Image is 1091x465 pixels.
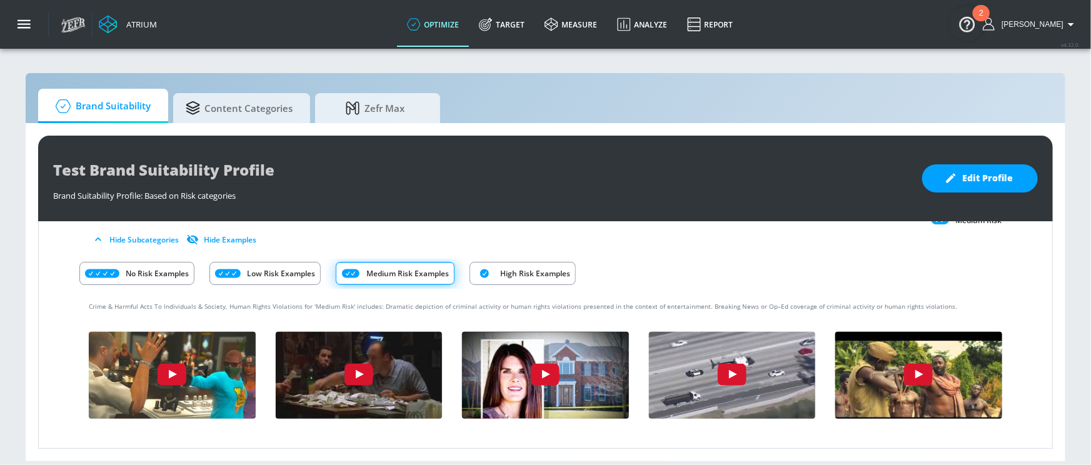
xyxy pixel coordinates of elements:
[677,2,743,47] a: Report
[121,19,157,30] div: Atrium
[922,164,1038,192] button: Edit Profile
[267,327,450,431] img: 4aHZ2SrbWns
[649,332,816,419] button: bN6BUkeJNZI
[979,13,983,29] div: 2
[89,302,957,311] span: Crime & Harmful Acts To Individuals & Society, Human Rights Violations for 'Medium Risk' includes...
[640,327,823,431] img: bN6BUkeJNZI
[997,20,1063,29] span: login as: shannon.belforti@zefr.com
[835,332,1002,419] button: SYR_SvvzDpk
[89,332,256,419] button: itVgHLYnRNU
[328,93,423,123] span: Zefr Max
[607,2,677,47] a: Analyze
[397,2,469,47] a: optimize
[950,6,985,41] button: Open Resource Center, 2 new notifications
[827,327,1010,431] img: SYR_SvvzDpk
[186,93,293,123] span: Content Categories
[947,171,1013,186] span: Edit Profile
[51,91,151,121] span: Brand Suitability
[469,2,535,47] a: Target
[81,327,264,431] img: itVgHLYnRNU
[99,15,157,34] a: Atrium
[89,229,184,250] button: Hide Subcategories
[247,267,315,280] p: Low Risk Examples
[184,229,261,250] button: Hide Examples
[79,259,1012,289] div: Risk Category Examples
[500,267,570,280] p: High Risk Examples
[535,2,607,47] a: measure
[53,184,910,201] div: Brand Suitability Profile: Based on Risk categories
[1061,41,1078,48] span: v 4.32.0
[983,17,1078,32] button: [PERSON_NAME]
[454,327,637,431] img: 2otQOoZNvlY
[126,267,189,280] p: No Risk Examples
[276,332,443,419] button: 4aHZ2SrbWns
[462,332,629,419] button: 2otQOoZNvlY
